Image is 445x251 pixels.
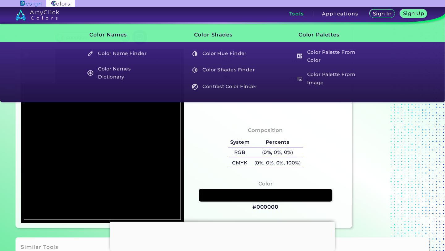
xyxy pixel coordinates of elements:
img: icon_color_hue_white.svg [192,51,198,57]
h5: Color Shades Finder [189,64,261,76]
a: Color Shades Finder [189,64,261,76]
h5: CMYK [228,158,252,168]
img: icon_col_pal_col_white.svg [297,53,303,59]
h5: Color Hue Finder [189,48,261,59]
img: icon_color_contrast_white.svg [192,84,198,90]
h3: Color Shades [184,27,261,43]
h5: Sign Up [403,11,423,16]
img: logo_artyclick_colors_white.svg [15,9,59,20]
h5: Contrast Color Finder [189,81,261,92]
h3: Similar Tools [21,244,58,251]
a: Sign In [371,10,394,18]
a: Contrast Color Finder [189,81,261,92]
h4: Color [258,179,273,188]
h5: System [228,137,252,147]
a: Color Palette From Image [293,70,366,87]
a: Sign Up [400,10,426,18]
img: 123fc604-bc4a-488c-ac17-e61a6d594d2a [24,52,181,220]
img: icon_color_shades_white.svg [192,67,198,73]
h3: #000000 [252,203,278,211]
h5: Color Palette From Image [294,70,366,87]
a: Color Names Dictionary [84,64,157,82]
a: Color Hue Finder [189,48,261,59]
img: ArtyClick Design logo [20,1,41,6]
h4: Composition [248,126,283,135]
a: Color Name Finder [84,48,157,59]
h5: (0%, 0%, 0%) [252,147,303,158]
h3: Color Palettes [288,27,366,43]
h5: (0%, 0%, 0%, 100%) [252,158,303,168]
a: Color Palette From Color [293,48,366,65]
img: icon_color_name_finder_white.svg [87,51,93,57]
h3: Color Names [79,27,157,43]
iframe: Advertisement [110,222,335,249]
img: icon_color_names_dictionary_white.svg [87,70,93,76]
h3: Tools [289,11,304,16]
h5: Sign In [374,11,391,16]
iframe: Advertisement [354,12,432,230]
h5: RGB [228,147,252,158]
h3: Applications [322,11,358,16]
h5: Percents [252,137,303,147]
h5: Color Palette From Color [294,48,366,65]
img: icon_palette_from_image_white.svg [297,76,303,82]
